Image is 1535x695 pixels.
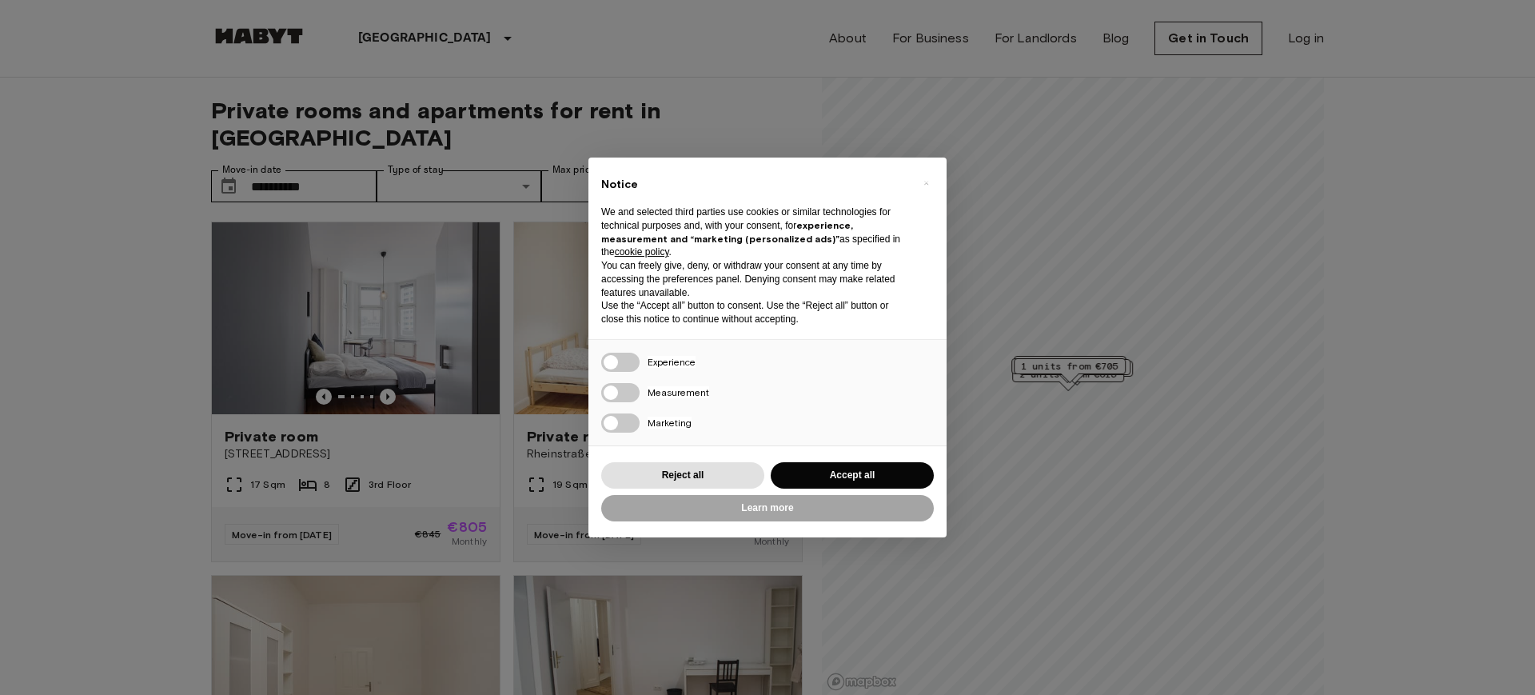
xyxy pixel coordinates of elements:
[771,462,934,489] button: Accept all
[601,259,908,299] p: You can freely give, deny, or withdraw your consent at any time by accessing the preferences pane...
[913,170,939,196] button: Close this notice
[601,177,908,193] h2: Notice
[648,386,709,398] span: Measurement
[601,462,764,489] button: Reject all
[601,206,908,259] p: We and selected third parties use cookies or similar technologies for technical purposes and, wit...
[601,219,853,245] strong: experience, measurement and “marketing (personalized ads)”
[615,246,669,258] a: cookie policy
[923,174,929,193] span: ×
[601,495,934,521] button: Learn more
[648,417,692,429] span: Marketing
[601,299,908,326] p: Use the “Accept all” button to consent. Use the “Reject all” button or close this notice to conti...
[648,356,696,368] span: Experience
